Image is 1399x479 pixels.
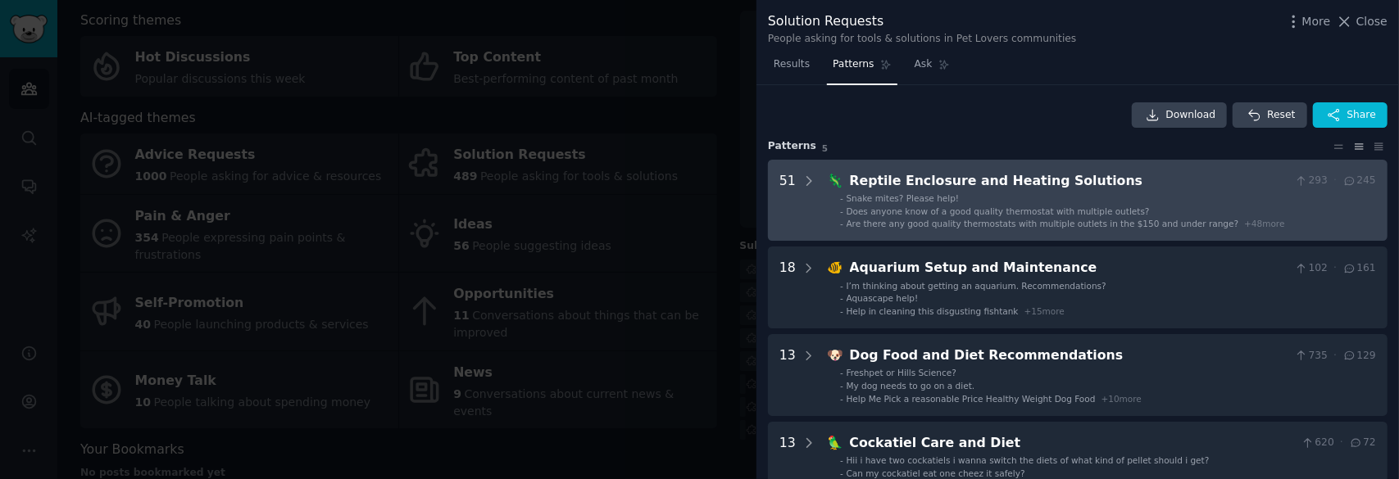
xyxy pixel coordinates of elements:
[779,171,796,230] div: 51
[847,281,1106,291] span: I’m thinking about getting an aquarium. Recommendations?
[840,192,843,204] div: -
[850,433,1296,454] div: Cockatiel Care and Diet
[1340,436,1343,450] span: ·
[1101,394,1142,404] span: + 10 more
[840,218,843,229] div: -
[1294,349,1328,364] span: 735
[828,173,844,188] span: 🦎
[1302,13,1331,30] span: More
[840,454,843,466] div: -
[827,52,897,85] a: Patterns
[1342,261,1376,276] span: 161
[840,393,843,404] div: -
[847,394,1096,404] span: Help Me Pick a reasonable Price Healthy Weight Dog Food
[850,258,1289,278] div: Aquarium Setup and Maintenance
[840,292,843,304] div: -
[840,305,843,317] div: -
[774,57,810,72] span: Results
[847,293,919,303] span: Aquascape help!
[768,11,1076,32] div: Solution Requests
[1333,261,1337,276] span: ·
[840,468,843,479] div: -
[840,280,843,291] div: -
[779,258,796,317] div: 18
[847,455,1210,465] span: Hii i have two cockatiels i wanna switch the diets of what kind of pellet should i get?
[847,206,1150,216] span: Does anyone know of a good quality thermostat with multiple outlets?
[840,206,843,217] div: -
[850,346,1289,366] div: Dog Food and Diet Recommendations
[828,347,844,363] span: 🐶
[833,57,874,72] span: Patterns
[1313,102,1388,129] button: Share
[915,57,933,72] span: Ask
[768,139,816,154] span: Pattern s
[847,381,975,391] span: My dog needs to go on a diet.
[850,171,1289,192] div: Reptile Enclosure and Heating Solutions
[1233,102,1306,129] button: Reset
[909,52,956,85] a: Ask
[1267,108,1295,123] span: Reset
[1285,13,1331,30] button: More
[1349,436,1376,450] span: 72
[779,346,796,404] div: 13
[840,367,843,378] div: -
[840,380,843,391] div: -
[768,52,815,85] a: Results
[1294,261,1328,276] span: 102
[828,260,844,275] span: 🐠
[1132,102,1228,129] a: Download
[1347,108,1376,123] span: Share
[847,368,956,377] span: Freshpet or Hills Science?
[828,435,844,450] span: 🦜
[1342,349,1376,364] span: 129
[847,193,960,203] span: Snake mites? Please help!
[1244,219,1284,228] span: + 48 more
[847,219,1239,228] span: Are there any good quality thermostats with multiple outlets in the $150 and under range?
[1333,174,1337,188] span: ·
[847,306,1019,316] span: Help in cleaning this disgusting fishtank
[1342,174,1376,188] span: 245
[1356,13,1388,30] span: Close
[1166,108,1216,123] span: Download
[1294,174,1328,188] span: 293
[1336,13,1388,30] button: Close
[847,468,1025,478] span: Can my cockatiel eat one cheez it safely?
[1333,349,1337,364] span: ·
[1301,436,1334,450] span: 620
[822,143,828,153] span: 5
[1024,306,1065,316] span: + 15 more
[768,32,1076,47] div: People asking for tools & solutions in Pet Lovers communities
